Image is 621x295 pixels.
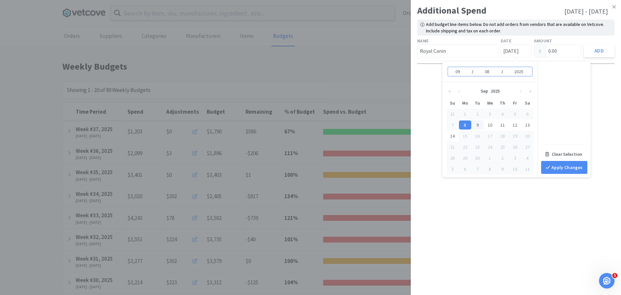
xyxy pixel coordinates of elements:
label: Name [417,37,429,44]
div: 13 [521,120,534,130]
div: 30 [471,153,484,163]
div: 2 [471,109,484,119]
div: 5 [446,165,459,174]
td: 2025-09-02 [471,108,484,119]
input: Select date [501,44,531,57]
td: 2025-09-10 [484,119,496,130]
td: 2025-09-12 [509,119,521,130]
div: 10 [509,165,521,174]
td: 2025-10-07 [471,164,484,175]
td: 2025-09-25 [496,142,509,153]
div: 28 [446,153,459,163]
td: 2025-09-09 [471,119,484,130]
td: 2025-08-31 [446,108,459,119]
td: 2025-09-24 [484,142,496,153]
div: 7 [446,120,459,130]
p: Add budget line items below. Do not add orders from vendors that are available on Vetcove. Includ... [426,21,613,34]
div: 27 [521,142,534,152]
td: 2025-09-20 [521,130,534,142]
div: 2 [496,153,509,163]
td: 2025-09-27 [521,142,534,153]
label: Amount [534,37,552,44]
div: 4 [496,109,509,119]
div: 8 [459,120,472,130]
div: 20 [521,131,534,141]
th: We [484,97,496,108]
div: 19 [509,131,521,141]
div: 9 [496,165,509,174]
button: » [526,85,535,97]
td: 2025-10-09 [496,164,509,175]
td: 2025-09-04 [496,108,509,119]
span: 1 [612,273,617,278]
div: 11 [521,165,534,174]
div: 1 [459,109,472,119]
div: 15 [459,131,472,141]
td: 2025-09-28 [446,153,459,164]
button: Add [584,44,615,57]
div: 12 [509,120,521,130]
td: 2025-09-13 [521,119,534,130]
div: 11 [496,120,509,130]
td: 2025-10-04 [521,153,534,164]
td: 2025-09-18 [496,130,509,142]
div: Additional Spend [417,3,615,18]
div: 10 [484,120,496,130]
td: 2025-09-21 [446,142,459,153]
td: 2025-10-03 [509,153,521,164]
td: 2025-09-16 [471,130,484,142]
div: 16 [471,131,484,141]
td: 2025-09-05 [509,108,521,119]
th: Th [496,97,509,108]
td: 2025-09-03 [484,108,496,119]
button: ‹ [454,85,464,97]
td: 2025-10-01 [484,153,496,164]
div: Clear Selection [541,148,587,161]
div: / [472,69,473,74]
div: 23 [471,142,484,152]
div: 4 [521,153,534,163]
div: 8 [484,165,496,174]
td: 2025-09-17 [484,130,496,142]
div: 29 [459,153,472,163]
td: 2025-10-08 [484,164,496,175]
th: Tu [471,97,484,108]
td: 2025-09-06 [521,108,534,119]
div: 6 [459,165,472,174]
td: 2025-09-23 [471,142,484,153]
td: 2025-09-19 [509,130,521,142]
div: 3 [484,109,496,119]
td: 2025-09-01 [459,108,472,119]
button: « [445,85,454,97]
input: 2025 [514,68,525,75]
th: Sa [521,97,534,108]
td: 2025-10-02 [496,153,509,164]
th: Mo [459,97,472,108]
div: 7 [471,165,484,174]
td: 2025-09-07 [446,119,459,130]
div: 21 [446,142,459,152]
div: 9 [471,120,484,130]
th: Su [446,97,459,108]
div: 22 [459,142,472,152]
td: 2025-10-05 [446,164,459,175]
input: Enter spend name [417,44,498,57]
div: 14 [446,131,459,141]
td: 2025-10-11 [521,164,534,175]
td: 2025-09-08 [459,119,472,130]
iframe: Intercom live chat [599,273,615,289]
input: 09 [455,68,461,75]
div: / [502,69,503,74]
td: 2025-09-11 [496,119,509,130]
button: › [516,85,526,97]
label: Date [501,37,512,44]
th: Fr [509,97,521,108]
h3: [DATE] - [DATE] [564,6,608,18]
div: 24 [484,142,496,152]
td: 2025-09-29 [459,153,472,164]
div: 25 [496,142,509,152]
td: 2025-09-26 [509,142,521,153]
td: 2025-09-15 [459,130,472,142]
div: 31 [446,109,459,119]
div: 17 [484,131,496,141]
